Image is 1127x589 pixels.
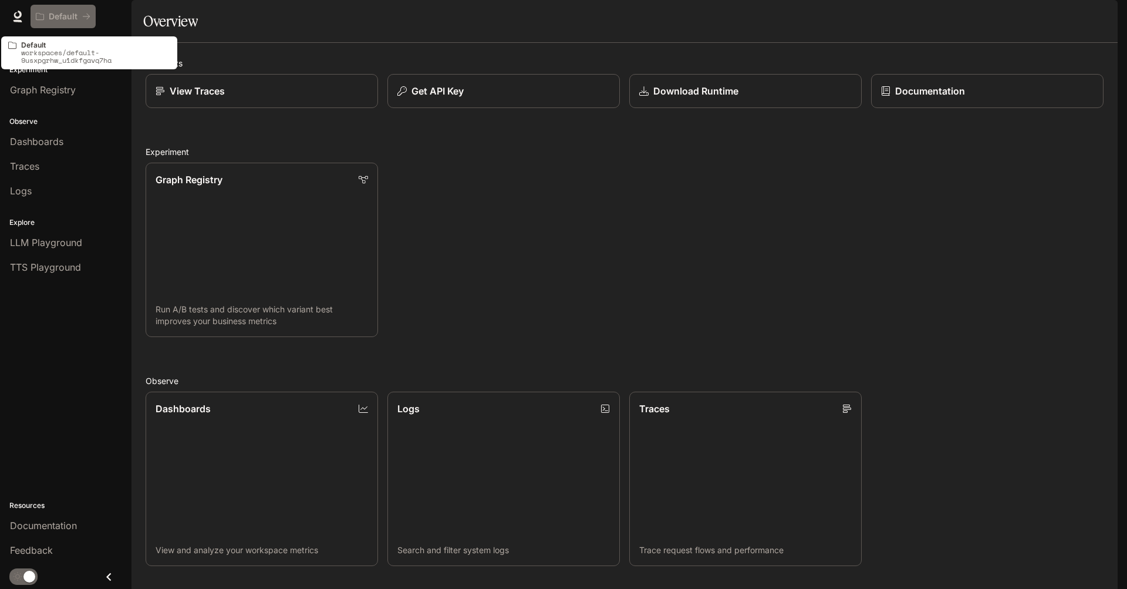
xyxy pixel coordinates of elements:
[411,84,464,98] p: Get API Key
[156,173,222,187] p: Graph Registry
[871,74,1104,108] a: Documentation
[143,9,198,33] h1: Overview
[146,392,378,566] a: DashboardsView and analyze your workspace metrics
[21,49,170,64] p: workspaces/default-9usxpgrhw_u1dkfgavq7ha
[397,402,420,416] p: Logs
[146,146,1104,158] h2: Experiment
[629,74,862,108] a: Download Runtime
[653,84,738,98] p: Download Runtime
[895,84,965,98] p: Documentation
[146,74,378,108] a: View Traces
[387,392,620,566] a: LogsSearch and filter system logs
[170,84,225,98] p: View Traces
[156,402,211,416] p: Dashboards
[21,41,170,49] p: Default
[31,5,96,28] button: All workspaces
[146,375,1104,387] h2: Observe
[639,402,670,416] p: Traces
[639,544,852,556] p: Trace request flows and performance
[49,12,77,22] p: Default
[156,544,368,556] p: View and analyze your workspace metrics
[156,304,368,327] p: Run A/B tests and discover which variant best improves your business metrics
[146,57,1104,69] h2: Shortcuts
[629,392,862,566] a: TracesTrace request flows and performance
[387,74,620,108] button: Get API Key
[397,544,610,556] p: Search and filter system logs
[146,163,378,337] a: Graph RegistryRun A/B tests and discover which variant best improves your business metrics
